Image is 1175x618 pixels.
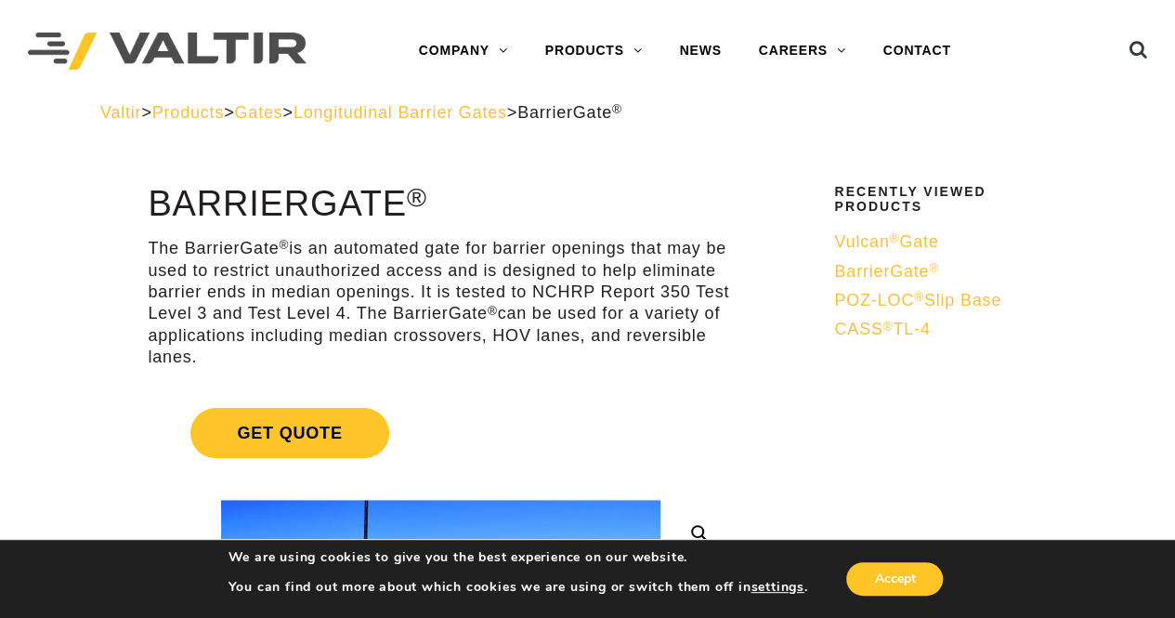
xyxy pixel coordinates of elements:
[660,33,739,70] a: NEWS
[148,238,733,368] p: The BarrierGate is an automated gate for barrier openings that may be used to restrict unauthoriz...
[889,231,899,245] sup: ®
[834,319,1063,340] a: CASS®TL-4
[834,185,1063,214] h2: Recently Viewed Products
[234,103,282,122] a: Gates
[517,103,622,122] span: BarrierGate
[228,549,808,566] p: We are using cookies to give you the best experience on our website.
[148,185,733,224] h1: BarrierGate
[294,103,507,122] a: Longitudinal Barrier Gates
[834,320,930,338] span: CASS TL-4
[834,261,1063,283] a: BarrierGate®
[834,232,938,251] span: Vulcan Gate
[883,320,894,334] sup: ®
[407,182,427,212] sup: ®
[612,102,622,116] sup: ®
[400,33,527,70] a: COMPANY
[740,33,865,70] a: CAREERS
[929,261,939,275] sup: ®
[228,579,808,596] p: You can find out more about which cookies we are using or switch them off in .
[527,33,661,70] a: PRODUCTS
[846,562,943,596] button: Accept
[834,231,1063,253] a: Vulcan®Gate
[152,103,224,122] a: Products
[28,33,307,71] img: Valtir
[148,386,733,480] a: Get Quote
[914,290,924,304] sup: ®
[190,408,388,458] span: Get Quote
[751,579,803,596] button: settings
[279,238,289,252] sup: ®
[834,291,1001,309] span: POZ-LOC Slip Base
[865,33,970,70] a: CONTACT
[100,103,141,122] a: Valtir
[834,290,1063,311] a: POZ-LOC®Slip Base
[488,304,498,318] sup: ®
[834,262,939,281] span: BarrierGate
[100,102,1075,124] div: > > > >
